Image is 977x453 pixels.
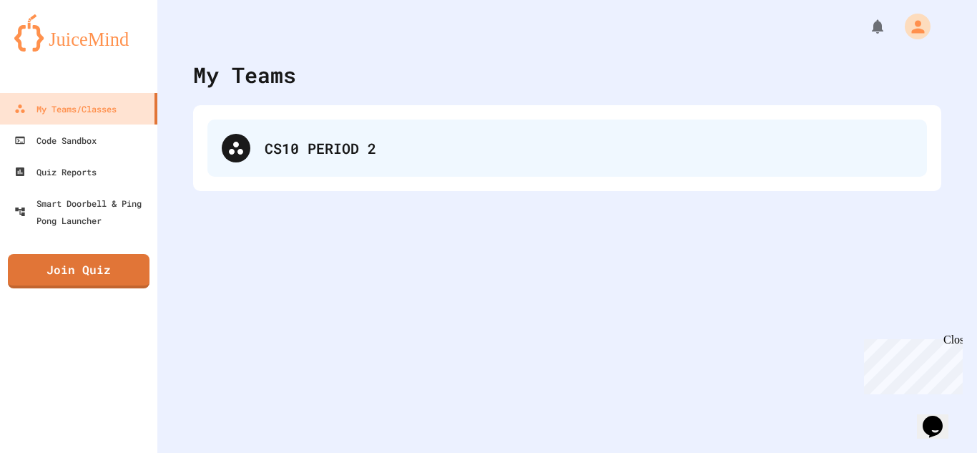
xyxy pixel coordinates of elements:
iframe: chat widget [917,396,963,439]
a: Join Quiz [8,254,149,288]
div: Quiz Reports [14,163,97,180]
iframe: chat widget [858,333,963,394]
div: My Teams/Classes [14,100,117,117]
div: My Notifications [843,14,890,39]
div: My Account [890,10,934,43]
img: logo-orange.svg [14,14,143,52]
div: CS10 PERIOD 2 [207,120,927,177]
div: CS10 PERIOD 2 [265,137,913,159]
div: My Teams [193,59,296,91]
div: Smart Doorbell & Ping Pong Launcher [14,195,152,229]
div: Code Sandbox [14,132,97,149]
div: Chat with us now!Close [6,6,99,91]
